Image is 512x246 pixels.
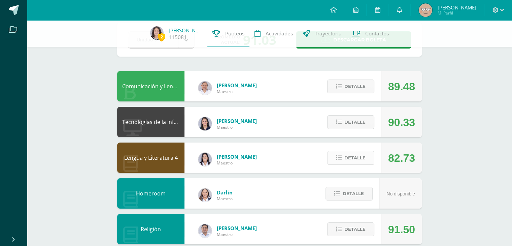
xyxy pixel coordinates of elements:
[117,178,184,209] div: Homeroom
[327,80,374,93] button: Detalle
[217,225,257,232] span: [PERSON_NAME]
[388,107,415,137] div: 90.33
[388,71,415,102] div: 89.48
[388,214,415,245] div: 91.50
[419,3,432,17] img: 1d0ca742f2febfec89986c8588b009e1.png
[198,81,212,95] img: 04fbc0eeb5f5f8cf55eb7ff53337e28b.png
[207,20,249,47] a: Punteos
[150,26,164,40] img: b8e3614bd679735245f6aae5f2e969f0.png
[217,89,257,94] span: Maestro
[315,30,342,37] span: Trayectoria
[198,224,212,238] img: 15aaa72b904403ebb7ec886ca542c491.png
[386,191,415,196] span: No disponible
[217,118,257,124] span: [PERSON_NAME]
[217,160,257,166] span: Maestro
[388,143,415,173] div: 82.73
[117,214,184,244] div: Religión
[198,117,212,130] img: dbcf09110664cdb6f63fe058abfafc14.png
[344,223,366,236] span: Detalle
[198,153,212,166] img: fd1196377973db38ffd7ffd912a4bf7e.png
[343,187,364,200] span: Detalle
[327,222,374,236] button: Detalle
[198,188,212,202] img: 794815d7ffad13252b70ea13fddba508.png
[437,4,476,11] span: [PERSON_NAME]
[117,71,184,101] div: Comunicación y Lenguaje L3 Inglés 4
[217,153,257,160] span: [PERSON_NAME]
[169,34,187,41] a: 115081
[437,10,476,16] span: Mi Perfil
[117,143,184,173] div: Lengua y Literatura 4
[225,30,244,37] span: Punteos
[347,20,394,47] a: Contactos
[217,124,257,130] span: Maestro
[327,115,374,129] button: Detalle
[365,30,389,37] span: Contactos
[344,152,366,164] span: Detalle
[158,33,165,41] span: 2
[217,232,257,237] span: Maestro
[217,189,233,196] span: Darlin
[217,82,257,89] span: [PERSON_NAME]
[326,187,373,201] button: Detalle
[344,116,366,128] span: Detalle
[344,80,366,93] span: Detalle
[298,20,347,47] a: Trayectoria
[249,20,298,47] a: Actividades
[117,107,184,137] div: Tecnologías de la Información y la Comunicación 4
[169,27,202,34] a: [PERSON_NAME]
[266,30,293,37] span: Actividades
[327,151,374,165] button: Detalle
[217,196,233,202] span: Maestro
